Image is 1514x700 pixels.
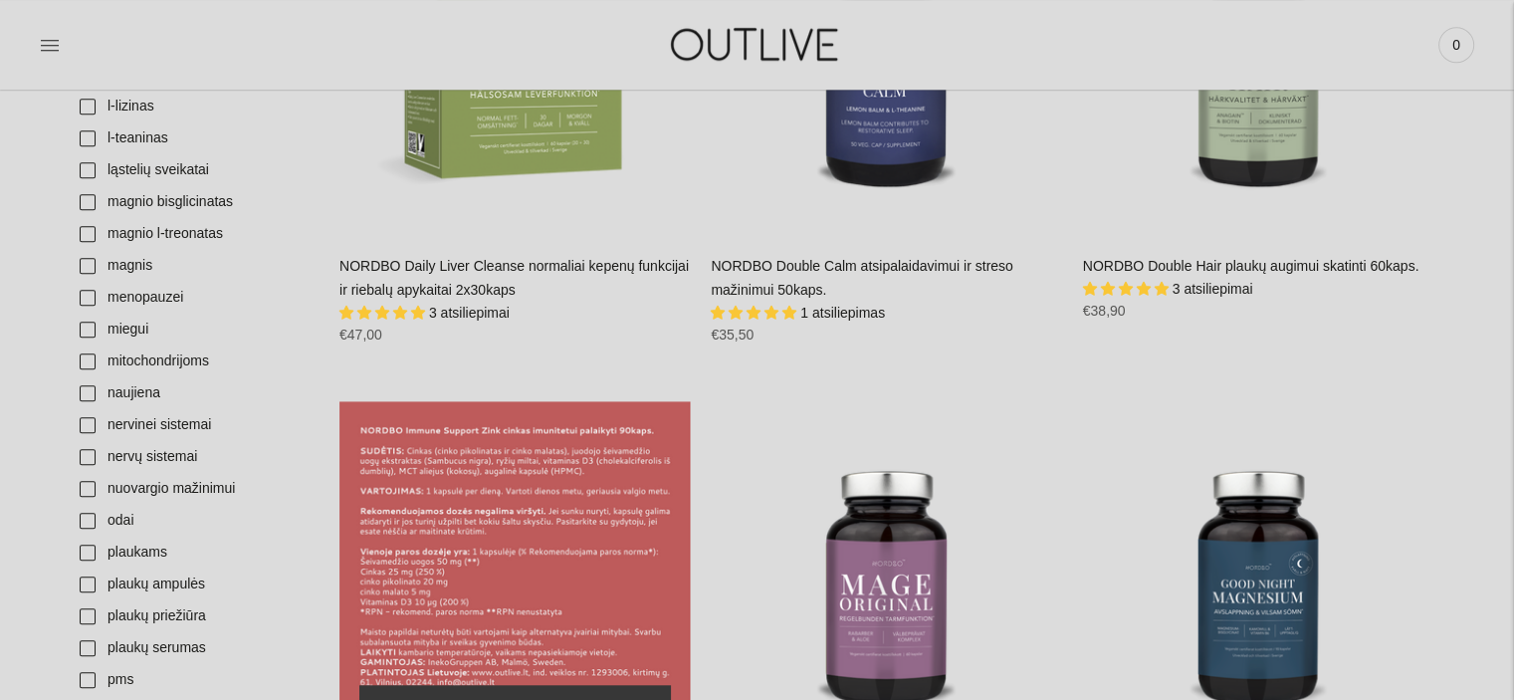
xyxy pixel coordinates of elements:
span: 3 atsiliepimai [429,305,510,321]
a: l-teaninas [68,122,320,154]
a: menopauzei [68,282,320,314]
a: magnio bisglicinatas [68,186,320,218]
span: €35,50 [711,327,754,343]
a: 0 [1438,23,1474,67]
span: 5.00 stars [339,305,429,321]
span: 3 atsiliepimai [1173,281,1253,297]
a: plaukų priežiūra [68,600,320,632]
a: mitochondrijoms [68,346,320,377]
a: ląstelių sveikatai [68,154,320,186]
a: NORDBO Double Calm atsipalaidavimui ir streso mažinimui 50kaps. [711,258,1012,298]
span: 0 [1442,31,1470,59]
a: nervinei sistemai [68,409,320,441]
a: naujiena [68,377,320,409]
span: €38,90 [1083,303,1126,319]
a: odai [68,505,320,537]
span: 5.00 stars [711,305,800,321]
a: magnis [68,250,320,282]
a: nervų sistemai [68,441,320,473]
a: pms [68,664,320,696]
a: NORDBO Daily Liver Cleanse normaliai kepenų funkcijai ir riebalų apykaitai 2x30kaps [339,258,689,298]
a: plaukų ampulės [68,569,320,600]
span: €47,00 [339,327,382,343]
span: 5.00 stars [1083,281,1173,297]
a: plaukams [68,537,320,569]
a: nuovargio mažinimui [68,473,320,505]
span: 1 atsiliepimas [800,305,885,321]
a: NORDBO Double Hair plaukų augimui skatinti 60kaps. [1083,258,1419,274]
a: l-lizinas [68,91,320,122]
a: magnio l-treonatas [68,218,320,250]
img: OUTLIVE [632,10,881,79]
a: miegui [68,314,320,346]
a: plaukų serumas [68,632,320,664]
